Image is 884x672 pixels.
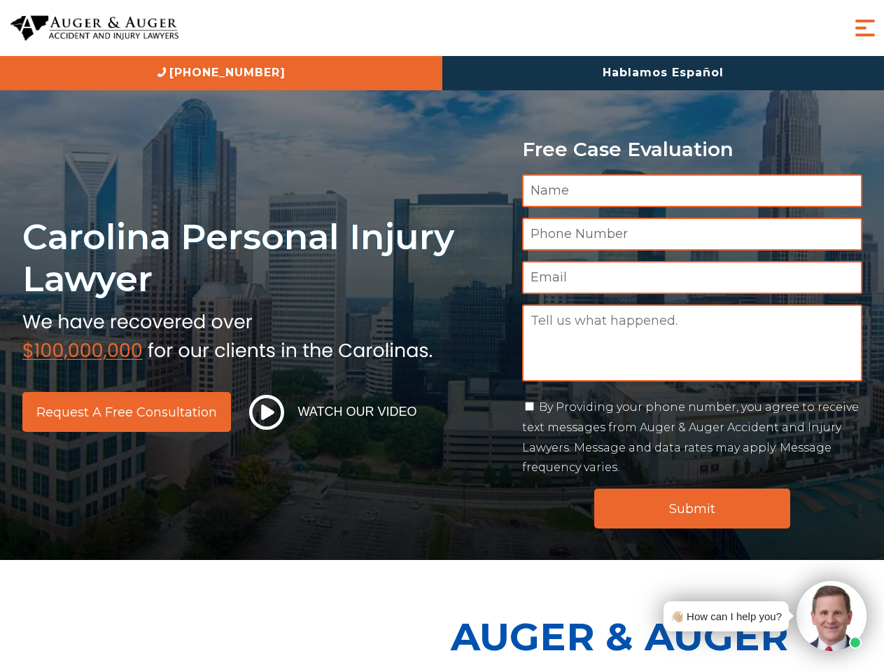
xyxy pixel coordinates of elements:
[851,14,879,42] button: Menu
[522,400,859,474] label: By Providing your phone number, you agree to receive text messages from Auger & Auger Accident an...
[10,15,178,41] img: Auger & Auger Accident and Injury Lawyers Logo
[22,392,231,432] a: Request a Free Consultation
[594,489,790,528] input: Submit
[522,261,862,294] input: Email
[671,607,782,626] div: 👋🏼 How can I help you?
[522,139,862,160] p: Free Case Evaluation
[797,581,867,651] img: Intaker widget Avatar
[522,174,862,207] input: Name
[522,218,862,251] input: Phone Number
[36,406,217,419] span: Request a Free Consultation
[22,307,433,360] img: sub text
[451,602,876,671] p: Auger & Auger
[22,216,505,300] h1: Carolina Personal Injury Lawyer
[245,394,421,430] button: Watch Our Video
